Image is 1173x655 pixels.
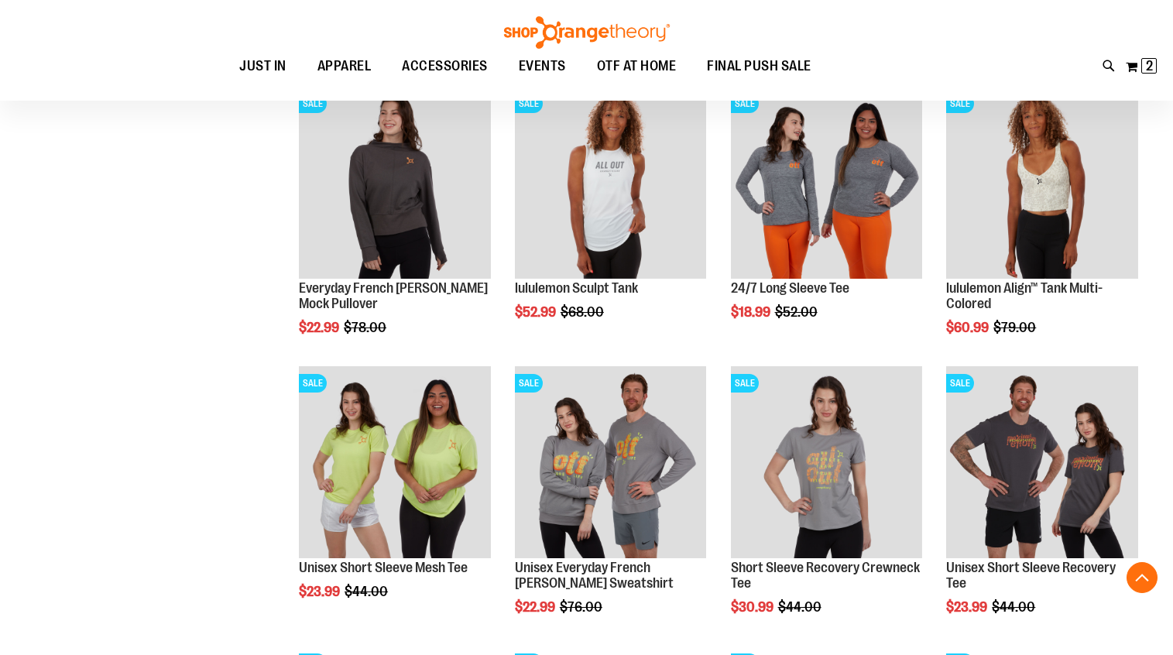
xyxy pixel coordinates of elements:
[938,79,1146,374] div: product
[402,49,488,84] span: ACCESSORIES
[502,16,672,49] img: Shop Orangetheory
[691,49,827,84] a: FINAL PUSH SALE
[597,49,677,84] span: OTF AT HOME
[731,87,923,281] a: Product image for 24/7 Long Sleeve TeeSALE
[344,320,389,335] span: $78.00
[731,560,920,591] a: Short Sleeve Recovery Crewneck Tee
[515,366,707,561] a: Product image for Unisex Everyday French Terry Crewneck SweatshirtSALE
[299,584,342,599] span: $23.99
[946,320,991,335] span: $60.99
[731,374,759,393] span: SALE
[731,599,776,615] span: $30.99
[946,560,1116,591] a: Unisex Short Sleeve Recovery Tee
[731,280,849,296] a: 24/7 Long Sleeve Tee
[291,358,499,638] div: product
[1146,58,1153,74] span: 2
[515,87,707,281] a: Product image for lululemon Sculpt TankSALE
[515,304,558,320] span: $52.99
[723,79,931,358] div: product
[345,584,390,599] span: $44.00
[239,49,286,84] span: JUST IN
[731,304,773,320] span: $18.99
[515,374,543,393] span: SALE
[731,87,923,279] img: Product image for 24/7 Long Sleeve Tee
[731,366,923,558] img: Short Sleeve Recovery Crewneck Tee primary image
[993,320,1038,335] span: $79.00
[302,49,387,84] a: APPAREL
[992,599,1038,615] span: $44.00
[507,358,715,653] div: product
[503,49,581,84] a: EVENTS
[317,49,372,84] span: APPAREL
[515,366,707,558] img: Product image for Unisex Everyday French Terry Crewneck Sweatshirt
[291,79,499,374] div: product
[515,94,543,113] span: SALE
[299,374,327,393] span: SALE
[778,599,824,615] span: $44.00
[299,87,491,279] img: Product image for Everyday French Terry Crop Mock Pullover
[946,366,1138,558] img: Product image for Unisex Short Sleeve Recovery Tee
[515,87,707,279] img: Product image for lululemon Sculpt Tank
[731,366,923,561] a: Short Sleeve Recovery Crewneck Tee primary imageSALE
[946,366,1138,561] a: Product image for Unisex Short Sleeve Recovery TeeSALE
[299,94,327,113] span: SALE
[299,366,491,561] a: Product image for Unisex Short Sleeve Mesh TeeSALE
[707,49,811,84] span: FINAL PUSH SALE
[515,599,557,615] span: $22.99
[560,599,605,615] span: $76.00
[1127,562,1158,593] button: Back To Top
[299,366,491,558] img: Product image for Unisex Short Sleeve Mesh Tee
[386,49,503,84] a: ACCESSORIES
[299,320,341,335] span: $22.99
[946,280,1103,311] a: lululemon Align™ Tank Multi-Colored
[507,79,715,358] div: product
[224,49,302,84] a: JUST IN
[731,94,759,113] span: SALE
[515,280,638,296] a: lululemon Sculpt Tank
[946,87,1138,281] a: Product image for lululemon Align™ Tank Multi-ColoredSALE
[946,374,974,393] span: SALE
[723,358,931,653] div: product
[775,304,820,320] span: $52.00
[561,304,606,320] span: $68.00
[299,280,488,311] a: Everyday French [PERSON_NAME] Mock Pullover
[581,49,692,84] a: OTF AT HOME
[946,94,974,113] span: SALE
[299,87,491,281] a: Product image for Everyday French Terry Crop Mock PulloverSALE
[946,599,990,615] span: $23.99
[299,560,468,575] a: Unisex Short Sleeve Mesh Tee
[938,358,1146,653] div: product
[515,560,674,591] a: Unisex Everyday French [PERSON_NAME] Sweatshirt
[946,87,1138,279] img: Product image for lululemon Align™ Tank Multi-Colored
[519,49,566,84] span: EVENTS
